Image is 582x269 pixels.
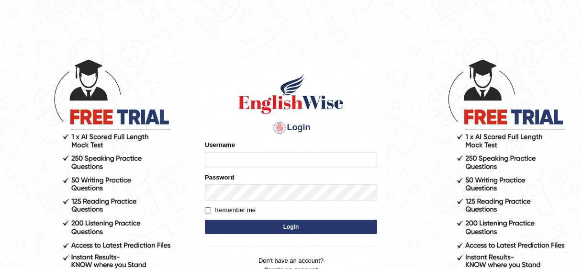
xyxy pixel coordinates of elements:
[205,207,211,213] input: Remember me
[236,72,346,115] img: Logo of English Wise sign in for intelligent practice with AI
[205,120,377,135] h4: Login
[205,205,256,215] label: Remember me
[205,140,235,149] label: Username
[205,173,234,182] label: Password
[205,220,377,234] button: Login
